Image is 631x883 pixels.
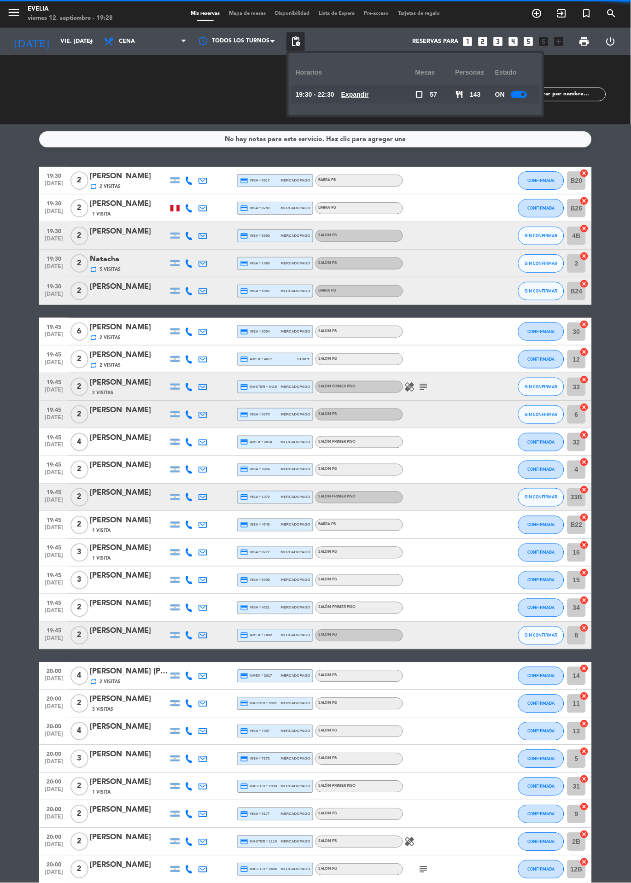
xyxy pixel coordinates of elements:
[518,778,564,796] button: CONFIRMADA
[70,695,88,713] span: 2
[240,755,270,763] span: visa * 7372
[240,438,272,446] span: amex * 2014
[240,632,248,640] i: credit_card
[70,171,88,190] span: 2
[341,91,369,98] u: Expandir
[90,721,168,733] div: [PERSON_NAME]
[42,281,65,291] span: 19:30
[518,750,564,768] button: CONFIRMADA
[281,328,310,334] span: mercadopago
[528,467,555,472] span: CONFIRMADA
[240,672,272,680] span: amex * 2017
[281,288,310,294] span: mercadopago
[42,570,65,580] span: 19:45
[532,8,543,19] i: add_circle_outline
[90,460,168,472] div: [PERSON_NAME]
[42,580,65,591] span: [DATE]
[518,516,564,534] button: CONFIRMADA
[580,719,589,729] i: cancel
[580,596,589,605] i: cancel
[518,667,564,685] button: CONFIRMADA
[86,36,97,47] i: arrow_drop_down
[528,205,555,211] span: CONFIRMADA
[70,626,88,645] span: 2
[430,89,438,100] span: 57
[42,236,65,246] span: [DATE]
[7,6,21,23] button: menu
[240,727,270,736] span: visa * 7087
[413,38,459,45] span: Reservas para
[580,347,589,357] i: cancel
[42,721,65,731] span: 20:00
[580,458,589,467] i: cancel
[42,625,65,636] span: 19:45
[518,433,564,451] button: CONFIRMADA
[525,233,558,238] span: SIN CONFIRMAR
[90,266,97,273] i: repeat
[518,350,564,368] button: CONFIRMADA
[518,805,564,824] button: CONFIRMADA
[42,170,65,181] span: 19:30
[553,35,565,47] i: add_box
[525,261,558,266] span: SIN CONFIRMAR
[240,466,270,474] span: visa * 3824
[495,60,535,85] div: Estado
[296,60,415,85] div: Horarios
[42,432,65,442] span: 19:45
[518,322,564,341] button: CONFIRMADA
[518,378,564,396] button: SIN CONFIRMAR
[42,387,65,398] span: [DATE]
[318,523,336,526] span: BARRA PB
[318,412,337,416] span: SALON PB
[70,667,88,685] span: 4
[90,253,168,265] div: Natacha
[495,89,505,100] span: ON
[281,411,310,417] span: mercadopago
[90,515,168,527] div: [PERSON_NAME]
[580,664,589,673] i: cancel
[580,485,589,495] i: cancel
[318,702,337,705] span: SALON PB
[70,599,88,617] span: 2
[42,597,65,608] span: 19:45
[70,571,88,590] span: 3
[281,439,310,445] span: mercadopago
[42,253,65,263] span: 19:30
[99,266,121,273] span: 5 Visitas
[580,568,589,578] i: cancel
[518,488,564,507] button: SIN CONFIRMAR
[42,459,65,470] span: 19:45
[70,750,88,768] span: 3
[528,867,555,872] span: CONFIRMADA
[462,35,474,47] i: looks_one
[297,356,310,362] span: stripe
[240,259,270,268] span: visa * 1869
[240,632,272,640] span: amex * 1002
[90,432,168,444] div: [PERSON_NAME]
[580,251,589,261] i: cancel
[281,632,310,638] span: mercadopago
[42,415,65,425] span: [DATE]
[42,676,65,687] span: [DATE]
[240,576,248,585] i: credit_card
[518,227,564,245] button: SIN CONFIRMAR
[42,776,65,787] span: 20:00
[518,544,564,562] button: CONFIRMADA
[42,225,65,236] span: 19:30
[240,549,270,557] span: visa * 0772
[225,134,406,145] div: No hay notas para este servicio. Haz clic para agregar una
[90,183,97,190] i: repeat
[415,60,456,85] div: Mesas
[240,383,277,391] span: master * 6419
[518,626,564,645] button: SIN CONFIRMAR
[42,759,65,770] span: [DATE]
[525,288,558,293] span: SIN CONFIRMAR
[240,755,248,763] i: credit_card
[90,543,168,555] div: [PERSON_NAME]
[580,169,589,178] i: cancel
[528,522,555,527] span: CONFIRMADA
[90,322,168,333] div: [PERSON_NAME]
[318,357,337,361] span: SALON PB
[556,8,567,19] i: exit_to_app
[580,279,589,288] i: cancel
